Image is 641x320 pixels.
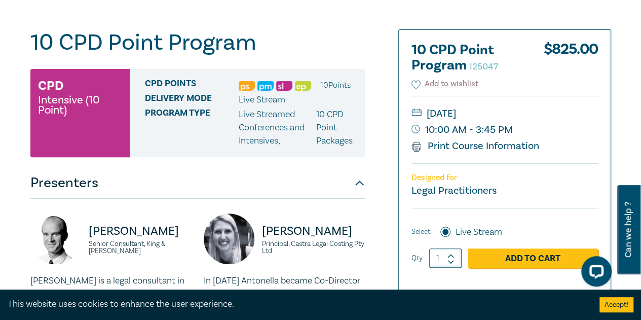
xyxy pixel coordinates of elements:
small: Legal Practitioners [411,184,497,197]
span: Program type [145,108,239,148]
span: Select: [411,226,432,237]
p: 10 CPD Point Packages [316,108,357,148]
label: Live Stream [456,226,502,239]
span: Delivery Mode [145,93,239,106]
img: Ethics & Professional Responsibility [295,81,311,91]
span: Can we help ? [623,191,633,268]
img: https://s3.ap-southeast-2.amazonaws.com/leo-cussen-store-production-content/Contacts/Antonella%20... [204,214,254,264]
h2: 10 CPD Point Program [411,43,523,73]
small: 10:00 AM - 3:45 PM [411,122,598,138]
span: CPD Points [145,79,239,92]
button: Accept cookies [599,297,633,312]
button: Presenters [30,168,365,198]
p: Designed for [411,173,598,183]
a: Print Course Information [411,139,540,153]
h1: 10 CPD Point Program [30,29,365,56]
button: Add to wishlist [411,78,479,90]
img: https://s3.ap-southeast-2.amazonaws.com/leo-cussen-store-production-content/Contacts/Andrew%20Mon... [30,214,81,264]
img: Substantive Law [276,81,292,91]
small: [DATE] [411,105,598,122]
span: Live Stream [239,94,285,105]
a: Add to Cart [468,248,598,268]
img: Practice Management & Business Skills [257,81,274,91]
iframe: LiveChat chat widget [573,252,616,295]
small: Senior Consultant, King & [PERSON_NAME] [89,240,192,255]
img: Professional Skills [239,81,255,91]
label: Qty [411,253,423,264]
small: Principal, Castra Legal Costing Pty Ltd [262,240,365,255]
li: 10 Point s [320,79,351,92]
p: Live Streamed Conferences and Intensives , [239,108,316,148]
small: I25047 [470,61,498,73]
div: This website uses cookies to enhance the user experience. [8,298,584,311]
p: [PERSON_NAME] [262,223,365,239]
input: 1 [429,248,462,268]
div: $ 825.00 [544,43,598,78]
small: Intensive (10 Point) [38,95,122,115]
h3: CPD [38,77,63,95]
p: [PERSON_NAME] [89,223,192,239]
